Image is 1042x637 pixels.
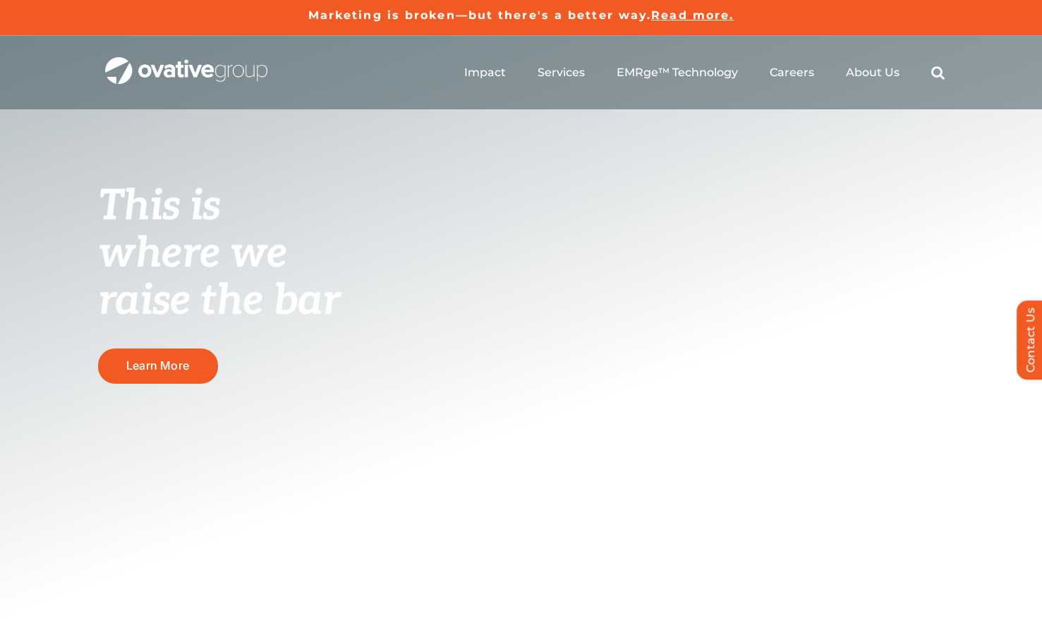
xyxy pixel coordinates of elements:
[464,66,506,80] a: Impact
[651,8,734,22] a: Read more.
[126,359,189,372] span: Learn More
[538,66,585,80] a: Services
[105,56,267,69] a: OG_Full_horizontal_WHT
[308,8,652,22] a: Marketing is broken—but there's a better way.
[98,181,221,232] span: This is
[770,66,814,80] a: Careers
[98,348,218,383] a: Learn More
[98,229,340,327] span: where we raise the bar
[931,66,945,80] a: Search
[464,50,945,95] nav: Menu
[846,66,899,80] a: About Us
[617,66,738,80] a: EMRge™ Technology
